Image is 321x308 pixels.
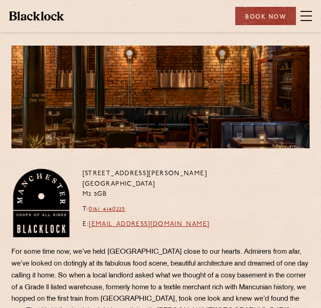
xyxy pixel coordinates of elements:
[235,7,296,25] div: Book Now
[11,169,71,237] img: BL_Manchester_Logo-bleed.png
[83,204,210,215] p: T:
[83,169,210,200] p: [STREET_ADDRESS][PERSON_NAME] [GEOGRAPHIC_DATA] M2 5GB
[88,206,125,213] a: 0161 4140225
[83,219,210,230] p: E:
[89,221,209,228] a: [EMAIL_ADDRESS][DOMAIN_NAME]
[9,11,64,21] img: BL_Textured_Logo-footer-cropped.svg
